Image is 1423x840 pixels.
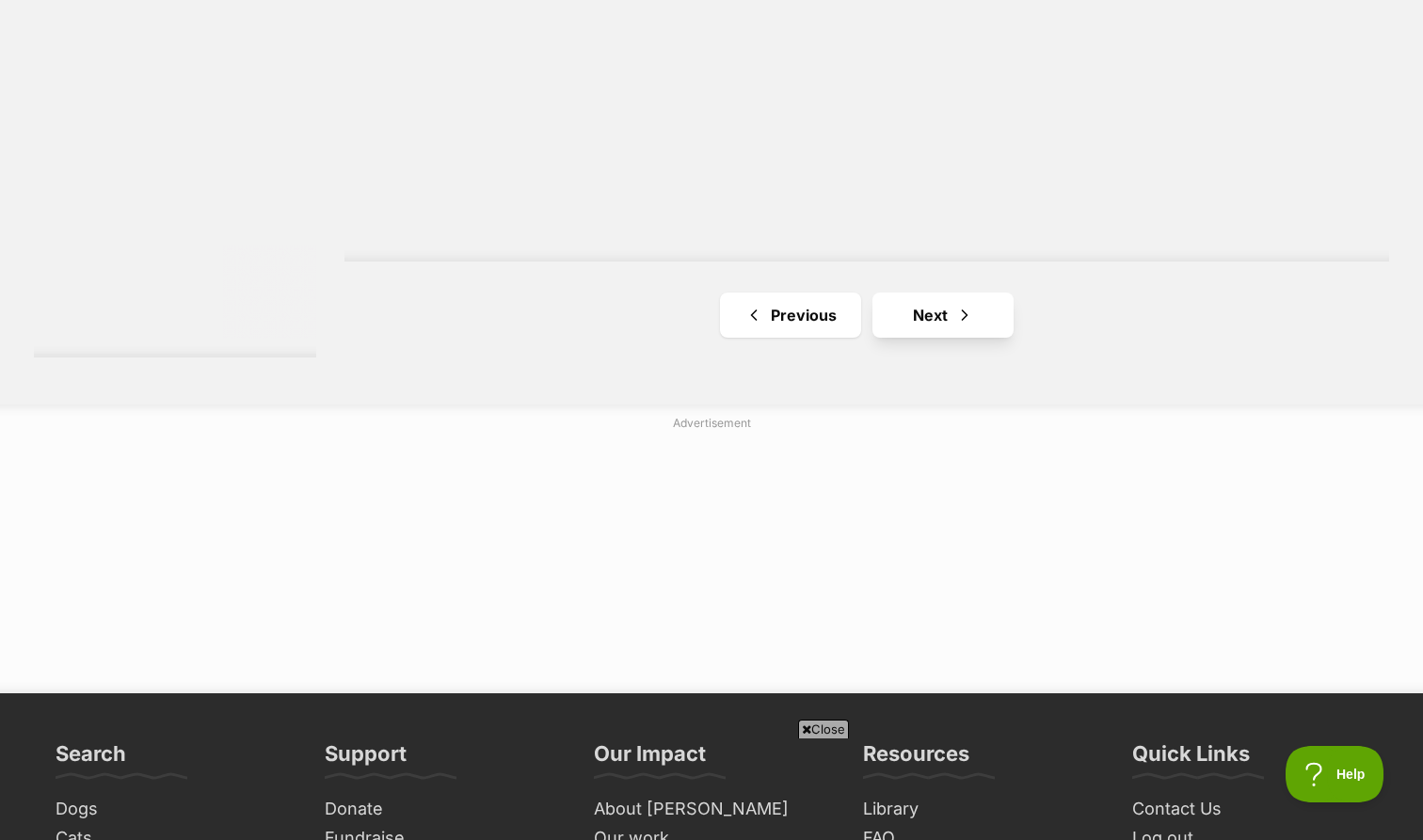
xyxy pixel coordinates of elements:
[325,740,407,778] h3: Support
[369,746,1054,831] iframe: Advertisement
[1132,740,1250,778] h3: Quick Links
[48,795,298,824] a: Dogs
[410,8,1323,243] iframe: Advertisement
[56,740,126,778] h3: Search
[872,293,1014,338] a: Next page
[344,293,1389,338] nav: Pagination
[720,293,861,338] a: Previous page
[1125,795,1375,824] a: Contact Us
[798,720,849,738] span: Close
[317,795,568,824] a: Donate
[1286,746,1385,802] iframe: Help Scout Beacon - Open
[255,439,1168,674] iframe: Advertisement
